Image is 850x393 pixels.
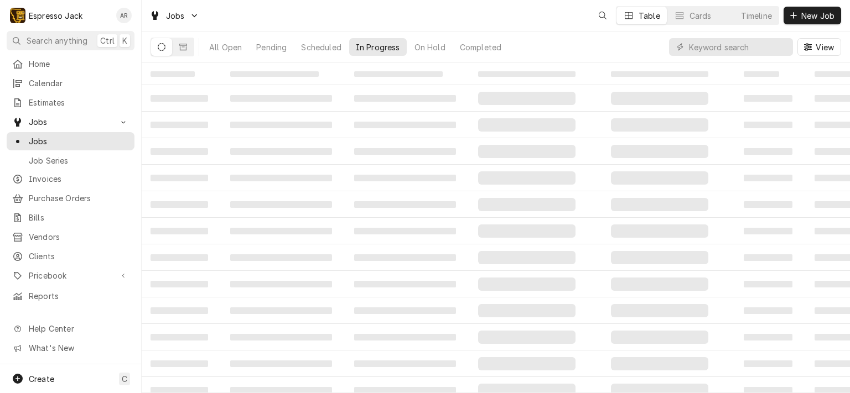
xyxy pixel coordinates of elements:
span: ‌ [744,148,792,155]
span: ‌ [611,145,708,158]
span: Ctrl [100,35,115,46]
div: E [10,8,25,23]
span: ‌ [478,118,576,132]
table: In Progress Jobs List Loading [142,63,850,393]
div: In Progress [356,41,400,53]
span: Estimates [29,97,129,108]
span: Reports [29,290,129,302]
span: ‌ [354,334,456,340]
span: ‌ [611,118,708,132]
span: ‌ [611,171,708,185]
span: ‌ [230,148,332,155]
span: Clients [29,250,129,262]
a: Reports [7,287,134,305]
div: Espresso Jack [29,10,82,22]
span: Help Center [29,323,128,334]
span: ‌ [611,224,708,238]
span: ‌ [611,198,708,211]
span: ‌ [151,307,208,314]
span: Job Series [29,155,129,166]
span: ‌ [744,281,792,287]
span: ‌ [151,148,208,155]
span: ‌ [354,281,456,287]
span: ‌ [611,92,708,105]
span: ‌ [744,175,792,181]
a: Estimates [7,93,134,112]
span: ‌ [354,228,456,234]
span: ‌ [478,92,576,105]
span: View [813,41,836,53]
span: ‌ [744,307,792,314]
button: Search anythingCtrlK [7,31,134,50]
span: ‌ [744,360,792,367]
span: Purchase Orders [29,192,129,204]
span: ‌ [478,171,576,185]
span: ‌ [151,254,208,261]
a: Go to Help Center [7,319,134,338]
a: Jobs [7,132,134,150]
span: ‌ [354,71,443,77]
span: ‌ [151,95,208,102]
span: Jobs [29,135,129,147]
span: ‌ [230,71,319,77]
div: Espresso Jack's Avatar [10,8,25,23]
div: Cards [690,10,712,22]
span: ‌ [230,95,332,102]
button: View [797,38,841,56]
span: ‌ [611,304,708,317]
span: Jobs [166,10,185,22]
a: Go to Jobs [7,113,134,131]
span: ‌ [354,148,456,155]
div: Timeline [741,10,772,22]
span: ‌ [230,175,332,181]
div: Allan Ross's Avatar [116,8,132,23]
span: Home [29,58,129,70]
div: Table [639,10,660,22]
span: K [122,35,127,46]
span: ‌ [354,254,456,261]
div: Completed [460,41,501,53]
span: Jobs [29,116,112,128]
a: Home [7,55,134,73]
button: Open search [594,7,611,24]
span: Vendors [29,231,129,243]
a: Purchase Orders [7,189,134,207]
span: ‌ [478,224,576,238]
span: ‌ [230,228,332,234]
span: ‌ [151,201,208,208]
span: Invoices [29,173,129,185]
span: Search anything [27,35,87,46]
div: AR [116,8,132,23]
a: Clients [7,247,134,265]
span: ‌ [354,201,456,208]
a: Bills [7,208,134,227]
span: ‌ [151,360,208,367]
span: ‌ [354,122,456,128]
span: ‌ [478,145,576,158]
span: ‌ [230,360,332,367]
span: ‌ [151,228,208,234]
span: ‌ [478,277,576,291]
a: Go to Pricebook [7,266,134,285]
span: ‌ [744,334,792,340]
span: ‌ [230,201,332,208]
a: Vendors [7,228,134,246]
span: Calendar [29,77,129,89]
span: ‌ [478,331,576,344]
span: ‌ [354,307,456,314]
span: ‌ [744,254,792,261]
span: Bills [29,212,129,223]
span: ‌ [744,228,792,234]
span: ‌ [230,122,332,128]
span: ‌ [151,71,195,77]
span: Create [29,374,54,384]
span: ‌ [478,71,576,77]
span: ‌ [478,198,576,211]
span: ‌ [744,71,779,77]
span: ‌ [611,277,708,291]
div: All Open [209,41,242,53]
span: ‌ [611,71,708,77]
span: ‌ [230,307,332,314]
span: ‌ [744,95,792,102]
a: Calendar [7,74,134,92]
